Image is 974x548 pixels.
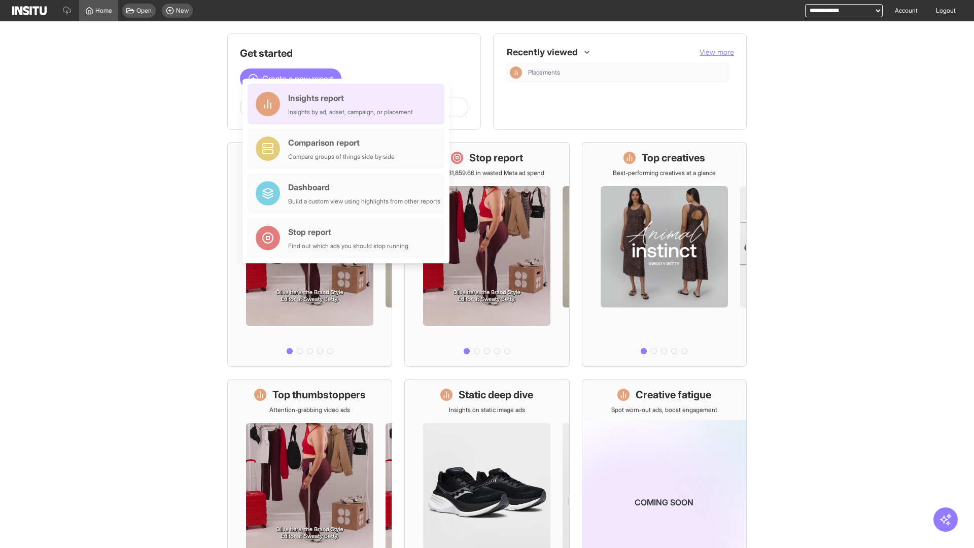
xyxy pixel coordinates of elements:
[240,46,468,60] h1: Get started
[288,108,413,116] div: Insights by ad, adset, campaign, or placement
[262,73,333,85] span: Create a new report
[136,7,152,15] span: Open
[404,142,569,367] a: Stop reportSave £31,859.66 in wasted Meta ad spend
[510,66,522,79] div: Insights
[272,388,366,402] h1: Top thumbstoppers
[528,68,560,77] span: Placements
[700,47,734,57] button: View more
[12,6,47,15] img: Logo
[642,151,705,165] h1: Top creatives
[288,153,395,161] div: Compare groups of things side by side
[288,181,440,193] div: Dashboard
[240,68,341,89] button: Create a new report
[288,197,440,205] div: Build a custom view using highlights from other reports
[430,169,544,177] p: Save £31,859.66 in wasted Meta ad spend
[528,68,726,77] span: Placements
[227,142,392,367] a: What's live nowSee all active ads instantly
[449,406,525,414] p: Insights on static image ads
[269,406,350,414] p: Attention-grabbing video ads
[469,151,523,165] h1: Stop report
[95,7,112,15] span: Home
[288,92,413,104] div: Insights report
[288,136,395,149] div: Comparison report
[700,48,734,56] span: View more
[176,7,189,15] span: New
[288,242,408,250] div: Find out which ads you should stop running
[459,388,533,402] h1: Static deep dive
[582,142,747,367] a: Top creativesBest-performing creatives at a glance
[613,169,716,177] p: Best-performing creatives at a glance
[288,226,408,238] div: Stop report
